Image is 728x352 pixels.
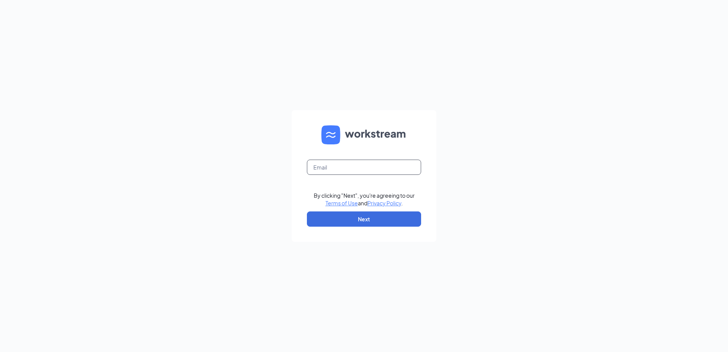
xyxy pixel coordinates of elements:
[307,160,421,175] input: Email
[367,200,401,206] a: Privacy Policy
[314,192,415,207] div: By clicking "Next", you're agreeing to our and .
[307,211,421,227] button: Next
[326,200,358,206] a: Terms of Use
[321,125,407,144] img: WS logo and Workstream text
